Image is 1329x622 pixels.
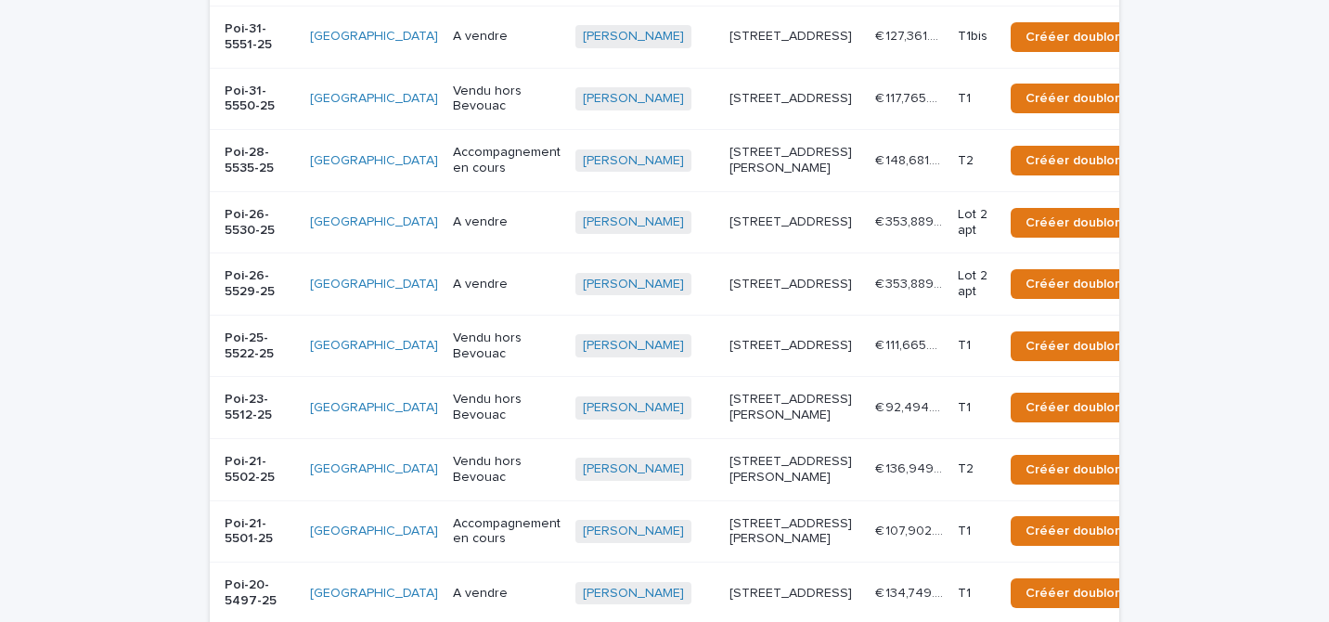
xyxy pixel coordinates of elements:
a: [PERSON_NAME] [583,91,684,107]
p: T2 [958,461,996,477]
p: Poi-28-5535-25 [225,145,295,176]
p: A vendre [453,29,561,45]
p: T1 [958,338,996,354]
p: Accompagnement en cours [453,516,561,548]
span: Crééer doublon [1026,278,1122,291]
span: Crééer doublon [1026,340,1122,353]
p: € 107,902.00 [875,520,947,539]
p: € 353,889.70 [875,211,947,230]
a: [GEOGRAPHIC_DATA] [310,214,438,230]
a: [GEOGRAPHIC_DATA] [310,153,438,169]
a: Crééer doublon [1011,146,1137,175]
a: Crééer doublon [1011,578,1137,608]
tr: Poi-26-5529-25[GEOGRAPHIC_DATA] A vendre[PERSON_NAME] [STREET_ADDRESS]€ 353,889.70€ 353,889.70 Lo... [210,253,1236,316]
a: Crééer doublon [1011,269,1137,299]
p: € 117,765.00 [875,87,947,107]
p: [STREET_ADDRESS] [729,214,860,230]
p: A vendre [453,214,561,230]
p: Poi-21-5502-25 [225,454,295,486]
span: Crééer doublon [1026,31,1122,44]
p: [STREET_ADDRESS][PERSON_NAME] [729,516,860,548]
tr: Poi-21-5501-25[GEOGRAPHIC_DATA] Accompagnement en cours[PERSON_NAME] [STREET_ADDRESS][PERSON_NAME... [210,500,1236,563]
p: T1 [958,586,996,602]
a: [GEOGRAPHIC_DATA] [310,29,438,45]
p: A vendre [453,586,561,602]
p: Poi-20-5497-25 [225,577,295,609]
tr: Poi-23-5512-25[GEOGRAPHIC_DATA] Vendu hors Bevouac[PERSON_NAME] [STREET_ADDRESS][PERSON_NAME]€ 92... [210,377,1236,439]
p: A vendre [453,277,561,292]
a: [GEOGRAPHIC_DATA] [310,524,438,539]
a: Crééer doublon [1011,393,1137,422]
a: [PERSON_NAME] [583,338,684,354]
a: Crééer doublon [1011,455,1137,485]
a: [PERSON_NAME] [583,524,684,539]
tr: Poi-21-5502-25[GEOGRAPHIC_DATA] Vendu hors Bevouac[PERSON_NAME] [STREET_ADDRESS][PERSON_NAME]€ 13... [210,439,1236,501]
a: Crééer doublon [1011,331,1137,361]
a: [PERSON_NAME] [583,586,684,602]
p: [STREET_ADDRESS] [729,91,860,107]
p: € 136,949.00 [875,458,947,477]
p: € 353,889.70 [875,273,947,292]
a: [GEOGRAPHIC_DATA] [310,400,438,416]
p: [STREET_ADDRESS][PERSON_NAME] [729,145,860,176]
p: € 148,681.00 [875,149,947,169]
p: T1 [958,524,996,539]
a: Crééer doublon [1011,22,1137,52]
p: € 134,749.00 [875,582,947,602]
tr: Poi-31-5550-25[GEOGRAPHIC_DATA] Vendu hors Bevouac[PERSON_NAME] [STREET_ADDRESS]€ 117,765.00€ 117... [210,68,1236,130]
p: Vendu hors Bevouac [453,392,561,423]
p: Vendu hors Bevouac [453,84,561,115]
tr: Poi-26-5530-25[GEOGRAPHIC_DATA] A vendre[PERSON_NAME] [STREET_ADDRESS]€ 353,889.70€ 353,889.70 Lo... [210,191,1236,253]
p: Poi-21-5501-25 [225,516,295,548]
p: [STREET_ADDRESS] [729,277,860,292]
p: [STREET_ADDRESS][PERSON_NAME] [729,454,860,486]
a: [PERSON_NAME] [583,214,684,230]
p: Poi-26-5530-25 [225,207,295,239]
a: Crééer doublon [1011,516,1137,546]
p: Poi-26-5529-25 [225,268,295,300]
span: Crééer doublon [1026,154,1122,167]
a: [PERSON_NAME] [583,400,684,416]
p: Lot 2 apt [958,207,996,239]
p: [STREET_ADDRESS] [729,29,860,45]
a: [GEOGRAPHIC_DATA] [310,338,438,354]
p: Vendu hors Bevouac [453,330,561,362]
a: Crééer doublon [1011,208,1137,238]
a: [GEOGRAPHIC_DATA] [310,586,438,602]
p: T1bis [958,29,996,45]
span: Crééer doublon [1026,463,1122,476]
a: Crééer doublon [1011,84,1137,113]
p: [STREET_ADDRESS] [729,338,860,354]
p: [STREET_ADDRESS] [729,586,860,602]
p: € 92,494.00 [875,396,947,416]
span: Crééer doublon [1026,587,1122,600]
a: [GEOGRAPHIC_DATA] [310,461,438,477]
p: T1 [958,400,996,416]
a: [GEOGRAPHIC_DATA] [310,277,438,292]
p: Poi-23-5512-25 [225,392,295,423]
p: Vendu hors Bevouac [453,454,561,486]
span: Crééer doublon [1026,92,1122,105]
span: Crééer doublon [1026,216,1122,229]
a: [PERSON_NAME] [583,461,684,477]
a: [PERSON_NAME] [583,153,684,169]
a: [PERSON_NAME] [583,29,684,45]
p: Poi-31-5550-25 [225,84,295,115]
p: € 127,361.00 [875,25,947,45]
p: Poi-25-5522-25 [225,330,295,362]
p: T2 [958,153,996,169]
p: Poi-31-5551-25 [225,21,295,53]
p: [STREET_ADDRESS][PERSON_NAME] [729,392,860,423]
p: T1 [958,91,996,107]
tr: Poi-31-5551-25[GEOGRAPHIC_DATA] A vendre[PERSON_NAME] [STREET_ADDRESS]€ 127,361.00€ 127,361.00 T1... [210,6,1236,68]
a: [GEOGRAPHIC_DATA] [310,91,438,107]
span: Crééer doublon [1026,525,1122,538]
p: € 111,665.00 [875,334,947,354]
p: Lot 2 apt [958,268,996,300]
tr: Poi-28-5535-25[GEOGRAPHIC_DATA] Accompagnement en cours[PERSON_NAME] [STREET_ADDRESS][PERSON_NAME... [210,130,1236,192]
span: Crééer doublon [1026,401,1122,414]
a: [PERSON_NAME] [583,277,684,292]
p: Accompagnement en cours [453,145,561,176]
tr: Poi-25-5522-25[GEOGRAPHIC_DATA] Vendu hors Bevouac[PERSON_NAME] [STREET_ADDRESS]€ 111,665.00€ 111... [210,315,1236,377]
